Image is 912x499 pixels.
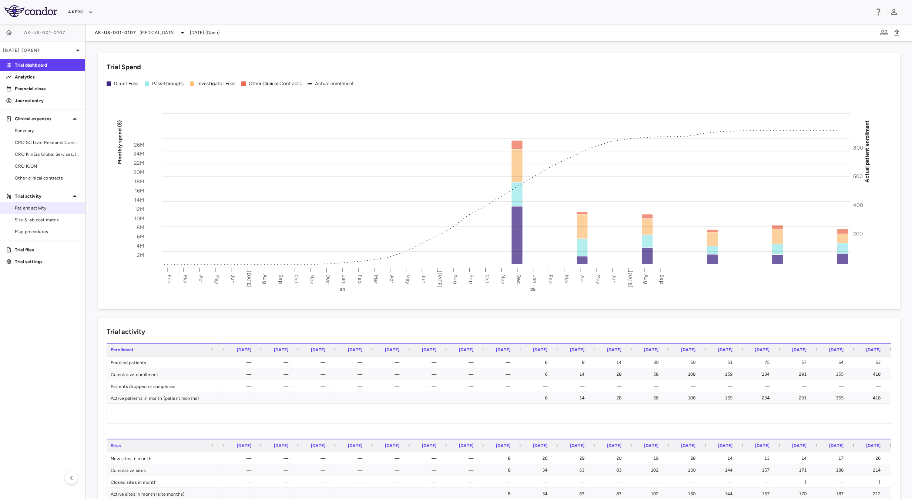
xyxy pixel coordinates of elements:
[817,476,844,488] div: —
[521,464,547,476] div: 34
[718,347,732,352] span: [DATE]
[225,464,251,476] div: —
[780,356,807,368] div: 57
[166,274,172,283] text: Feb
[274,443,288,448] span: [DATE]
[521,380,547,392] div: —
[632,356,658,368] div: 30
[854,452,881,464] div: 26
[3,47,73,54] p: [DATE] (Open)
[780,476,807,488] div: 1
[137,243,144,249] tspan: 4M
[294,274,300,283] text: Oct
[853,231,863,237] tspan: 200
[134,215,144,221] tspan: 10M
[107,356,218,368] div: Enrolled patients
[644,347,658,352] span: [DATE]
[500,274,506,284] text: Nov
[336,464,362,476] div: —
[706,368,732,380] div: 159
[532,275,538,283] text: Jan
[817,380,844,392] div: —
[373,368,399,380] div: —
[107,452,218,464] div: New sites in month
[262,368,288,380] div: —
[669,368,695,380] div: 108
[336,452,362,464] div: —
[447,452,473,464] div: —
[817,356,844,368] div: 64
[706,476,732,488] div: —
[558,356,584,368] div: 8
[15,247,79,253] p: Trial files
[780,380,807,392] div: —
[422,347,436,352] span: [DATE]
[484,380,510,392] div: —
[521,356,547,368] div: 6
[632,380,658,392] div: —
[385,443,399,448] span: [DATE]
[595,274,601,284] text: May
[299,464,325,476] div: —
[24,30,66,36] span: AK-US-001-0107
[107,464,218,476] div: Cumulative sites
[706,464,732,476] div: 144
[107,392,218,403] div: Active patients in month (patient months)
[107,368,218,380] div: Cumulative enrollment
[780,368,807,380] div: 291
[817,368,844,380] div: 355
[669,464,695,476] div: 130
[262,392,288,404] div: —
[274,347,288,352] span: [DATE]
[521,368,547,380] div: 6
[607,443,621,448] span: [DATE]
[107,380,218,392] div: Patients dropped or completed
[743,356,769,368] div: 75
[262,380,288,392] div: —
[644,443,658,448] span: [DATE]
[237,443,251,448] span: [DATE]
[484,476,510,488] div: —
[135,206,144,212] tspan: 12M
[182,274,188,283] text: Mar
[755,443,769,448] span: [DATE]
[198,275,204,283] text: Apr
[225,368,251,380] div: —
[373,356,399,368] div: —
[336,476,362,488] div: —
[373,392,399,404] div: —
[15,97,79,104] p: Journal entry
[225,380,251,392] div: —
[521,392,547,404] div: 6
[743,380,769,392] div: —
[718,443,732,448] span: [DATE]
[854,380,881,392] div: —
[854,356,881,368] div: 63
[743,464,769,476] div: 157
[214,274,220,284] text: May
[459,347,473,352] span: [DATE]
[140,29,175,36] span: [MEDICAL_DATA]
[780,452,807,464] div: 14
[829,347,844,352] span: [DATE]
[299,476,325,488] div: —
[595,368,621,380] div: 28
[137,252,144,258] tspan: 2M
[627,271,633,288] text: [DATE]
[15,163,79,170] span: CRO ICON
[459,443,473,448] span: [DATE]
[311,347,325,352] span: [DATE]
[246,271,252,288] text: [DATE]
[262,356,288,368] div: —
[262,476,288,488] div: —
[340,287,345,292] text: 24
[336,392,362,404] div: —
[558,452,584,464] div: 29
[558,380,584,392] div: —
[595,392,621,404] div: 28
[15,205,79,211] span: Patient activity
[755,347,769,352] span: [DATE]
[348,347,362,352] span: [DATE]
[817,392,844,404] div: 355
[484,392,510,404] div: —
